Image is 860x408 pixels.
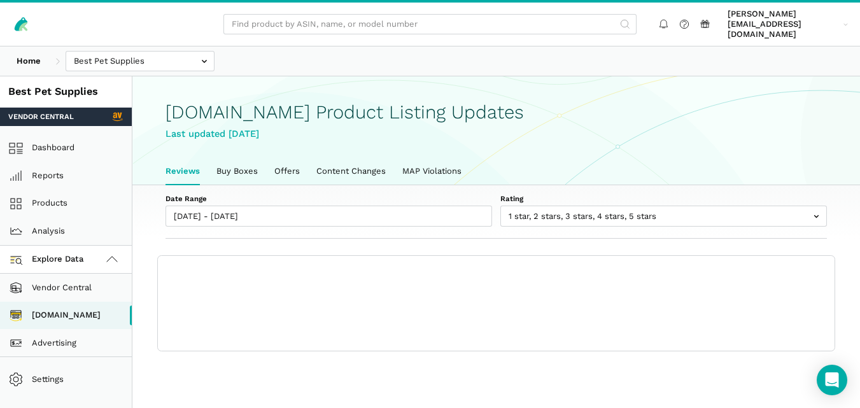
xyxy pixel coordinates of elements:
a: Home [8,51,49,72]
label: Rating [500,193,827,204]
input: 1 star, 2 stars, 3 stars, 4 stars, 5 stars [500,206,827,227]
a: Content Changes [308,158,394,185]
div: Best Pet Supplies [8,85,123,99]
a: MAP Violations [394,158,470,185]
input: Find product by ASIN, name, or model number [223,14,637,35]
div: Open Intercom Messenger [817,365,847,395]
span: Vendor Central [8,111,74,122]
span: Explore Data [13,252,84,267]
a: [PERSON_NAME][EMAIL_ADDRESS][DOMAIN_NAME] [724,7,852,42]
a: Offers [266,158,308,185]
a: Buy Boxes [208,158,266,185]
h1: [DOMAIN_NAME] Product Listing Updates [166,102,827,123]
label: Date Range [166,193,492,204]
div: Last updated [DATE] [166,127,827,141]
span: [PERSON_NAME][EMAIL_ADDRESS][DOMAIN_NAME] [728,9,839,40]
input: Best Pet Supplies [66,51,215,72]
a: Reviews [157,158,208,185]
